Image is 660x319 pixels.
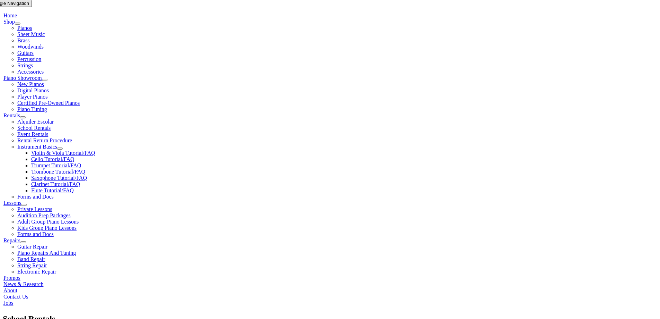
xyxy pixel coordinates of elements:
button: Open submenu of Rentals [20,116,26,118]
a: Forms and Docs [17,231,54,237]
a: Contact Us [3,294,28,300]
a: Clarinet Tutorial/FAQ [31,181,80,187]
a: Percussion [17,56,41,62]
a: Guitar Repair [17,244,48,250]
a: Certified Pre-Owned Pianos [17,100,80,106]
a: News & Research [3,281,44,287]
a: About [3,287,17,293]
a: Rental Return Procedure [17,137,72,143]
a: Alquiler Escolar [17,119,54,125]
a: Woodwinds [17,44,44,50]
a: Piano Showroom [3,75,42,81]
a: Private Lessons [17,206,52,212]
a: Brass [17,37,30,43]
a: Promos [3,275,20,281]
a: Violin & Viola Tutorial/FAQ [31,150,95,156]
a: Digital Pianos [17,87,49,93]
a: Instrument Basics [17,144,57,150]
a: String Repair [17,262,47,268]
a: Cello Tutorial/FAQ [31,156,74,162]
a: Trombone Tutorial/FAQ [31,169,85,175]
a: Adult Group Piano Lessons [17,219,79,225]
a: Trumpet Tutorial/FAQ [31,162,81,168]
a: Accessories [17,69,44,75]
a: Event Rentals [17,131,48,137]
button: Open submenu of Piano Showroom [42,79,47,81]
a: Forms and Docs [17,194,54,200]
a: School Rentals [17,125,51,131]
button: Open submenu of Repairs [20,241,26,243]
button: Open submenu of Shop [15,23,20,25]
a: Audition Prep Packages [17,212,71,218]
button: Open submenu of Lessons [21,204,27,206]
a: Sheet Music [17,31,45,37]
a: Player Pianos [17,94,48,100]
a: Repairs [3,237,20,243]
a: Shop [3,19,15,25]
a: Home [3,12,17,18]
a: Electronic Repair [17,269,56,275]
a: Pianos [17,25,32,31]
a: New Pianos [17,81,44,87]
a: Lessons [3,200,21,206]
a: Flute Tutorial/FAQ [31,187,74,193]
a: Guitars [17,50,34,56]
a: Piano Repairs And Tuning [17,250,76,256]
a: Jobs [3,300,13,306]
a: Saxophone Tutorial/FAQ [31,175,87,181]
a: Piano Tuning [17,106,47,112]
a: Strings [17,62,33,68]
button: Open submenu of Instrument Basics [57,148,63,150]
a: Rentals [3,112,20,118]
a: Kids Group Piano Lessons [17,225,77,231]
a: Band Repair [17,256,45,262]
